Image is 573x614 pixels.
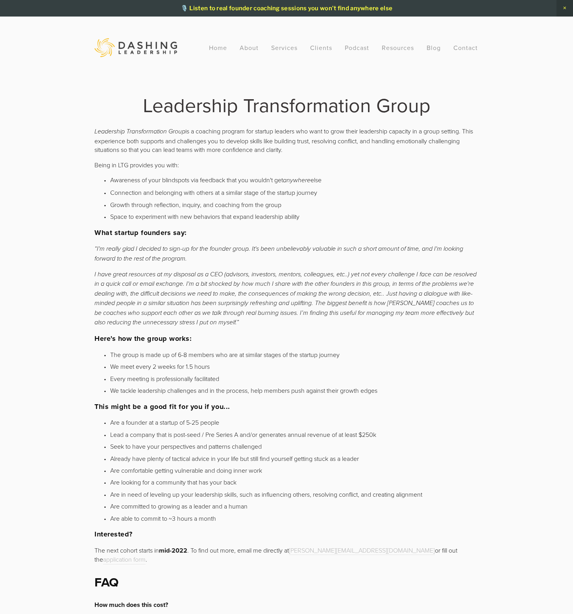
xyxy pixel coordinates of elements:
[110,350,479,359] p: The group is made up of 6-8 members who are at similar stages of the startup journey
[159,546,187,555] strong: mid-2022
[110,502,479,510] p: Are committed to growing as a leader and a human
[94,38,177,57] img: Dashing Leadership
[94,127,479,154] p: is a coaching program for startup leaders who want to grow their leadership capacity in a group s...
[110,418,479,427] p: Are a founder at a startup of 5-25 people
[240,41,259,55] a: About
[94,227,187,238] strong: What startup founders say:
[110,188,479,197] p: Connection and belonging with others at a similar stage of the startup journey
[110,454,479,463] p: Already have plenty of tactical advice in your life but still find yourself getting stuck as a le...
[94,546,479,564] p: The next cohort starts in . To find out more, email me directly at or fill out the .
[453,41,478,55] a: Contact
[289,546,435,555] a: [PERSON_NAME][EMAIL_ADDRESS][DOMAIN_NAME]
[110,200,479,209] p: Growth through reflection, inquiry, and coaching from the group
[345,41,369,55] a: Podcast
[271,41,298,55] a: Services
[427,41,441,55] a: Blog
[209,41,227,55] a: Home
[110,362,479,371] p: We meet every 2 weeks for 1.5 hours
[382,43,414,52] a: Resources
[110,374,479,383] p: Every meeting is professionally facilitated
[94,600,168,609] strong: How much does this cost?
[94,333,192,344] strong: Here's how the group works:
[110,176,479,185] p: Awareness of your blindspots via feedback that you wouldn't get else
[110,212,479,221] p: Space to experiment with new behaviors that expand leadership ability
[94,529,133,539] strong: Interested?
[94,96,479,114] h1: Leadership Transformation Group
[110,386,479,395] p: We tackle leadership challenges and in the process, help members push against their growth edges
[94,401,230,412] strong: This might be a good fit for you if you...
[110,442,479,451] p: Seek to have your perspectives and patterns challenged
[94,245,465,262] em: “I'm really glad I decided to sign-up for the founder group. It's been unbelievably valuable in s...
[283,177,311,184] em: anywhere
[103,555,146,564] a: application form
[94,271,478,326] em: I have great resources at my disposal as a CEO (advisors, investors, mentors, colleagues, etc..) ...
[110,466,479,475] p: Are comfortable getting vulnerable and doing inner work
[94,161,479,169] p: Being in LTG provides you with:
[110,430,479,439] p: Lead a company that is post-seed / Pre Series A and/or generates annual revenue of at least $250k
[94,128,185,135] em: Leadership Transformation Group
[110,490,479,499] p: Are in need of leveling up your leadership skills, such as influencing others, resolving conflict...
[110,514,479,523] p: Are able to commit to ~3 hours a month
[94,573,118,591] strong: FAQ
[110,478,479,486] p: Are looking for a community that has your back
[310,41,332,55] a: Clients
